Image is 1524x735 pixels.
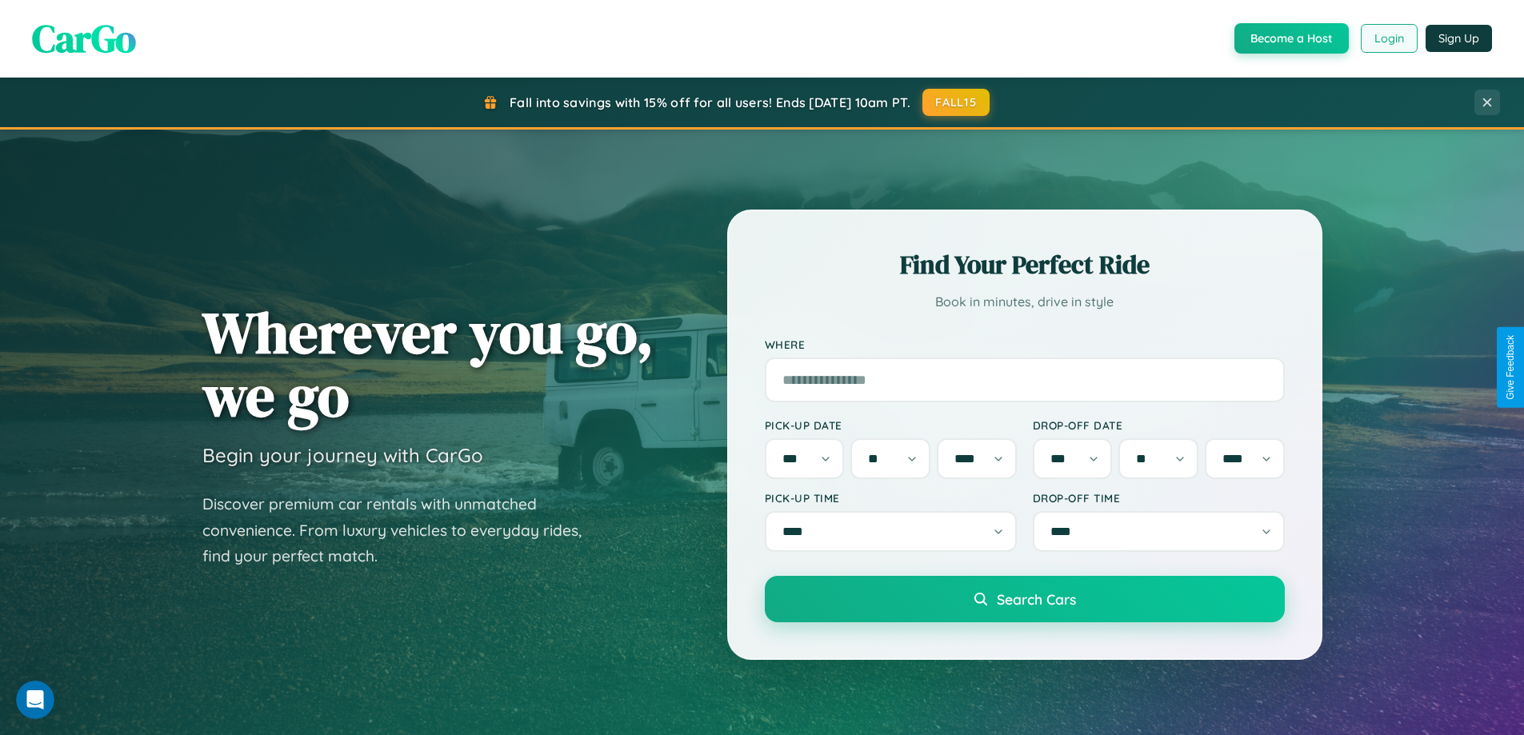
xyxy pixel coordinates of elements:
button: FALL15 [922,89,990,116]
label: Drop-off Date [1033,418,1285,432]
label: Drop-off Time [1033,491,1285,505]
span: Search Cars [997,590,1076,608]
h1: Wherever you go, we go [202,301,654,427]
button: Become a Host [1234,23,1349,54]
label: Pick-up Date [765,418,1017,432]
label: Where [765,338,1285,351]
h3: Begin your journey with CarGo [202,443,483,467]
div: Give Feedback [1505,335,1516,400]
span: CarGo [32,12,136,65]
button: Sign Up [1426,25,1492,52]
span: Fall into savings with 15% off for all users! Ends [DATE] 10am PT. [510,94,910,110]
button: Login [1361,24,1418,53]
p: Book in minutes, drive in style [765,290,1285,314]
label: Pick-up Time [765,491,1017,505]
iframe: Intercom live chat [16,681,54,719]
h2: Find Your Perfect Ride [765,247,1285,282]
p: Discover premium car rentals with unmatched convenience. From luxury vehicles to everyday rides, ... [202,491,602,569]
button: Search Cars [765,576,1285,622]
